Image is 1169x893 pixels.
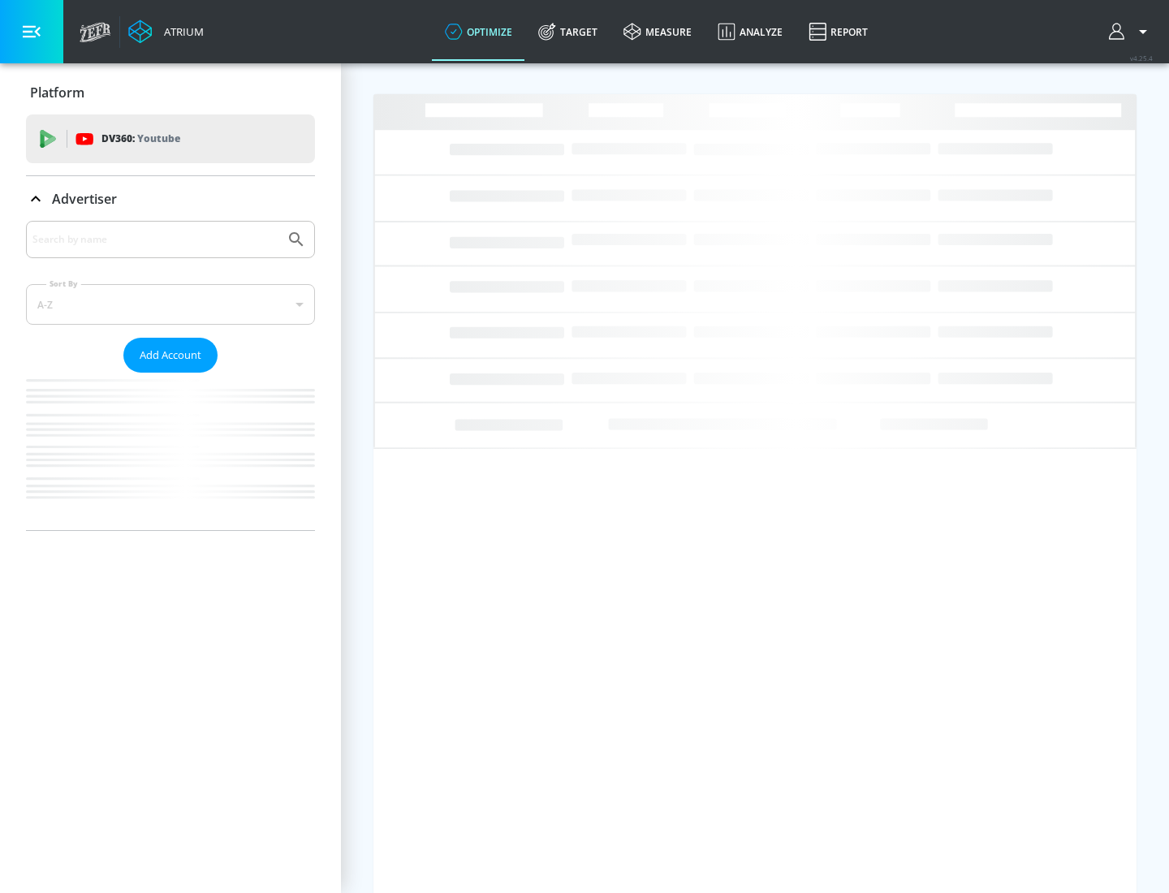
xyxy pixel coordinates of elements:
p: DV360: [101,130,180,148]
nav: list of Advertiser [26,373,315,530]
input: Search by name [32,229,278,250]
div: Advertiser [26,176,315,222]
div: Atrium [157,24,204,39]
div: Platform [26,70,315,115]
div: A-Z [26,284,315,325]
span: Add Account [140,346,201,365]
p: Advertiser [52,190,117,208]
p: Platform [30,84,84,101]
a: Target [525,2,610,61]
button: Add Account [123,338,218,373]
div: DV360: Youtube [26,114,315,163]
a: optimize [432,2,525,61]
a: measure [610,2,705,61]
label: Sort By [46,278,81,289]
p: Youtube [137,130,180,147]
a: Analyze [705,2,796,61]
a: Report [796,2,881,61]
span: v 4.25.4 [1130,54,1153,63]
div: Advertiser [26,221,315,530]
a: Atrium [128,19,204,44]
